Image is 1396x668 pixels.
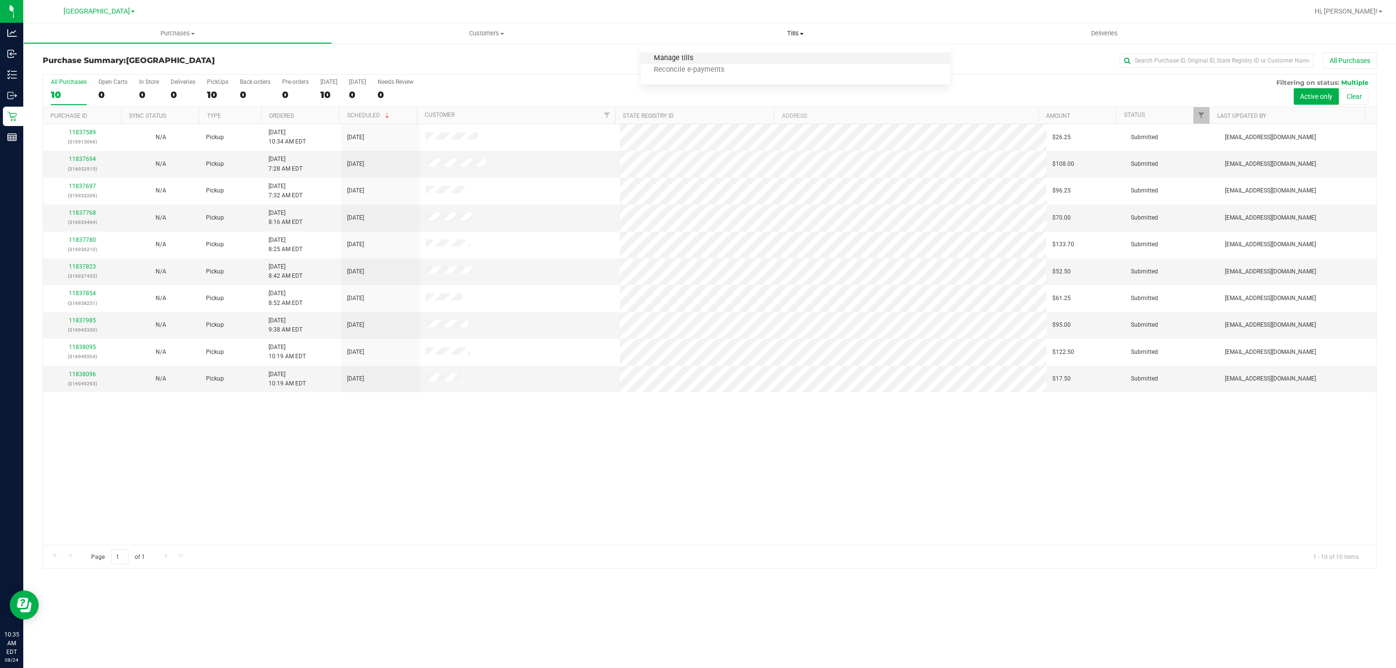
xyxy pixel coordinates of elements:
[156,240,166,249] button: N/A
[240,79,270,85] div: Back-orders
[69,129,96,136] a: 11837589
[1052,294,1071,303] span: $61.25
[207,112,221,119] a: Type
[347,186,364,195] span: [DATE]
[206,213,224,223] span: Pickup
[1052,186,1071,195] span: $96.25
[347,133,364,142] span: [DATE]
[1225,294,1316,303] span: [EMAIL_ADDRESS][DOMAIN_NAME]
[1131,240,1158,249] span: Submitted
[69,209,96,216] a: 11837768
[320,89,337,100] div: 10
[1120,53,1314,68] input: Search Purchase ID, Original ID, State Registry ID or Customer Name...
[1225,186,1316,195] span: [EMAIL_ADDRESS][DOMAIN_NAME]
[349,89,366,100] div: 0
[1052,374,1071,383] span: $17.50
[347,159,364,169] span: [DATE]
[1340,88,1368,105] button: Clear
[1225,159,1316,169] span: [EMAIL_ADDRESS][DOMAIN_NAME]
[7,111,17,121] inline-svg: Retail
[950,23,1259,44] a: Deliveries
[49,379,116,388] p: (316949293)
[156,187,166,194] span: Not Applicable
[63,7,130,16] span: [GEOGRAPHIC_DATA]
[1276,79,1339,86] span: Filtering on status:
[1078,29,1131,38] span: Deliveries
[98,79,127,85] div: Open Carts
[1131,348,1158,357] span: Submitted
[1225,267,1316,276] span: [EMAIL_ADDRESS][DOMAIN_NAME]
[1052,133,1071,142] span: $26.25
[269,155,302,173] span: [DATE] 7:28 AM EDT
[156,349,166,355] span: Not Applicable
[49,299,116,308] p: (316938251)
[126,56,215,65] span: [GEOGRAPHIC_DATA]
[49,218,116,227] p: (316935494)
[1225,240,1316,249] span: [EMAIL_ADDRESS][DOMAIN_NAME]
[347,213,364,223] span: [DATE]
[1131,213,1158,223] span: Submitted
[69,237,96,243] a: 11837780
[347,240,364,249] span: [DATE]
[1131,294,1158,303] span: Submitted
[1052,213,1071,223] span: $70.00
[111,549,128,564] input: 1
[269,182,302,200] span: [DATE] 7:32 AM EDT
[1131,320,1158,330] span: Submitted
[139,89,159,100] div: 0
[347,267,364,276] span: [DATE]
[1323,52,1377,69] button: All Purchases
[50,112,87,119] a: Purchase ID
[49,191,116,200] p: (316933206)
[206,159,224,169] span: Pickup
[206,240,224,249] span: Pickup
[269,128,306,146] span: [DATE] 10:34 AM EDT
[349,79,366,85] div: [DATE]
[269,236,302,254] span: [DATE] 8:25 AM EDT
[156,348,166,357] button: N/A
[269,289,302,307] span: [DATE] 8:52 AM EDT
[4,630,19,656] p: 10:35 AM EDT
[7,49,17,59] inline-svg: Inbound
[1294,88,1339,105] button: Active only
[425,111,455,118] a: Customer
[139,79,159,85] div: In Store
[156,295,166,302] span: Not Applicable
[282,79,309,85] div: Pre-orders
[1124,111,1145,118] a: Status
[156,267,166,276] button: N/A
[156,374,166,383] button: N/A
[641,23,950,44] a: Tills Manage tills Reconcile e-payments
[206,348,224,357] span: Pickup
[347,348,364,357] span: [DATE]
[1225,213,1316,223] span: [EMAIL_ADDRESS][DOMAIN_NAME]
[206,294,224,303] span: Pickup
[774,107,1038,124] th: Address
[156,268,166,275] span: Not Applicable
[156,160,166,167] span: Not Applicable
[156,321,166,328] span: Not Applicable
[378,79,413,85] div: Needs Review
[7,91,17,100] inline-svg: Outbound
[156,294,166,303] button: N/A
[1052,348,1074,357] span: $122.50
[171,89,195,100] div: 0
[641,66,737,74] span: Reconcile e-payments
[269,316,302,334] span: [DATE] 9:38 AM EDT
[156,320,166,330] button: N/A
[23,23,332,44] a: Purchases
[156,134,166,141] span: Not Applicable
[129,112,166,119] a: Sync Status
[1131,133,1158,142] span: Submitted
[378,89,413,100] div: 0
[69,156,96,162] a: 11837694
[1341,79,1368,86] span: Multiple
[207,89,228,100] div: 10
[1046,112,1070,119] a: Amount
[156,241,166,248] span: Not Applicable
[156,186,166,195] button: N/A
[7,70,17,80] inline-svg: Inventory
[207,79,228,85] div: PickUps
[49,164,116,174] p: (316932915)
[49,352,116,361] p: (316949504)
